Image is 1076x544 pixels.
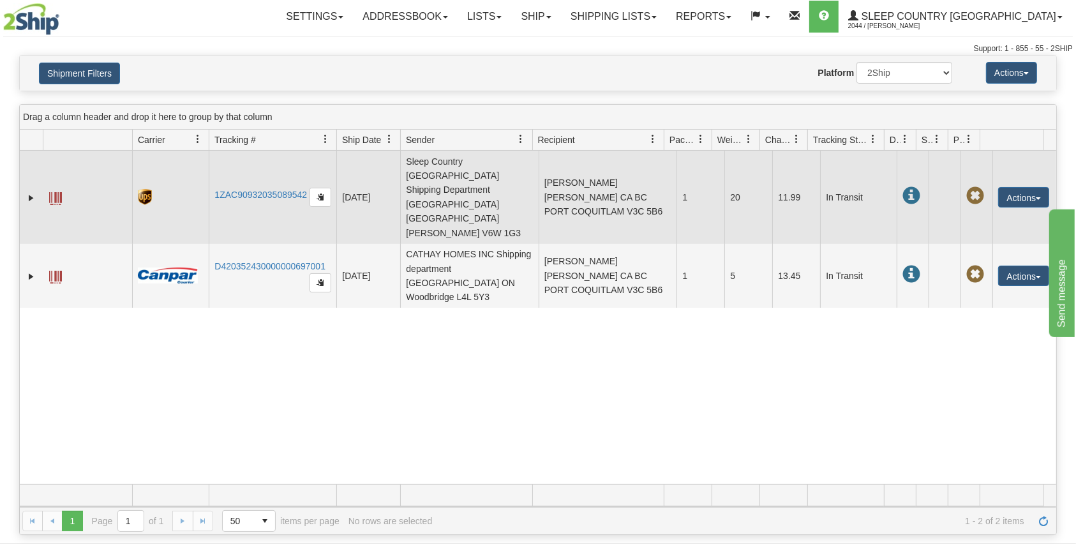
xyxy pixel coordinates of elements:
span: Shipment Issues [922,133,932,146]
div: No rows are selected [348,516,433,526]
a: Lists [458,1,511,33]
a: Charge filter column settings [786,128,807,150]
a: Recipient filter column settings [642,128,664,150]
a: Refresh [1033,511,1054,531]
a: Packages filter column settings [690,128,712,150]
span: Pickup Not Assigned [966,266,984,283]
td: [DATE] [336,244,400,308]
td: 1 [676,244,724,308]
td: 11.99 [772,151,820,244]
td: In Transit [820,244,897,308]
span: Weight [717,133,744,146]
span: items per page [222,510,340,532]
button: Actions [998,266,1049,286]
span: Ship Date [342,133,381,146]
td: [PERSON_NAME] [PERSON_NAME] CA BC PORT COQUITLAM V3C 5B6 [539,244,677,308]
span: Sender [406,133,435,146]
a: Ship Date filter column settings [378,128,400,150]
a: Carrier filter column settings [187,128,209,150]
span: Sleep Country [GEOGRAPHIC_DATA] [858,11,1056,22]
span: 1 - 2 of 2 items [441,516,1024,526]
span: Charge [765,133,792,146]
img: 14 - Canpar [138,268,198,283]
a: Ship [511,1,560,33]
a: Pickup Status filter column settings [958,128,980,150]
div: Send message [10,8,118,23]
span: 2044 / [PERSON_NAME] [848,20,944,33]
a: Addressbook [353,1,458,33]
a: Sleep Country [GEOGRAPHIC_DATA] 2044 / [PERSON_NAME] [839,1,1072,33]
span: In Transit [902,187,920,205]
a: Settings [276,1,353,33]
button: Copy to clipboard [310,188,331,207]
a: Sender filter column settings [511,128,532,150]
a: Shipping lists [561,1,666,33]
span: Tracking Status [813,133,869,146]
iframe: chat widget [1047,207,1075,337]
img: logo2044.jpg [3,3,59,35]
label: Platform [818,66,854,79]
a: Label [49,265,62,285]
td: 13.45 [772,244,820,308]
span: Carrier [138,133,165,146]
button: Shipment Filters [39,63,120,84]
a: Tracking Status filter column settings [862,128,884,150]
input: Page 1 [118,511,144,531]
img: 8 - UPS [138,189,151,205]
span: Packages [669,133,696,146]
span: Tracking # [214,133,256,146]
td: [DATE] [336,151,400,244]
td: CATHAY HOMES INC Shipping department [GEOGRAPHIC_DATA] ON Woodbridge L4L 5Y3 [400,244,539,308]
span: Page of 1 [92,510,164,532]
span: In Transit [902,266,920,283]
td: 20 [724,151,772,244]
span: Page sizes drop down [222,510,276,532]
a: Tracking # filter column settings [315,128,336,150]
a: D420352430000000697001 [214,261,325,271]
button: Actions [998,187,1049,208]
a: Reports [666,1,741,33]
a: 1ZAC90932035089542 [214,190,307,200]
td: 5 [724,244,772,308]
a: Expand [25,270,38,283]
a: Label [49,186,62,207]
td: In Transit [820,151,897,244]
td: 1 [676,151,724,244]
button: Actions [986,62,1037,84]
a: Delivery Status filter column settings [894,128,916,150]
a: Expand [25,192,38,204]
button: Copy to clipboard [310,273,331,292]
span: Pickup Not Assigned [966,187,984,205]
span: Page 1 [62,511,82,531]
span: select [255,511,275,531]
div: grid grouping header [20,105,1056,130]
span: Pickup Status [953,133,964,146]
span: Delivery Status [890,133,900,146]
td: [PERSON_NAME] [PERSON_NAME] CA BC PORT COQUITLAM V3C 5B6 [539,151,677,244]
a: Shipment Issues filter column settings [926,128,948,150]
div: Support: 1 - 855 - 55 - 2SHIP [3,43,1073,54]
td: Sleep Country [GEOGRAPHIC_DATA] Shipping Department [GEOGRAPHIC_DATA] [GEOGRAPHIC_DATA][PERSON_NA... [400,151,539,244]
span: Recipient [538,133,575,146]
span: 50 [230,515,247,527]
a: Weight filter column settings [738,128,759,150]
